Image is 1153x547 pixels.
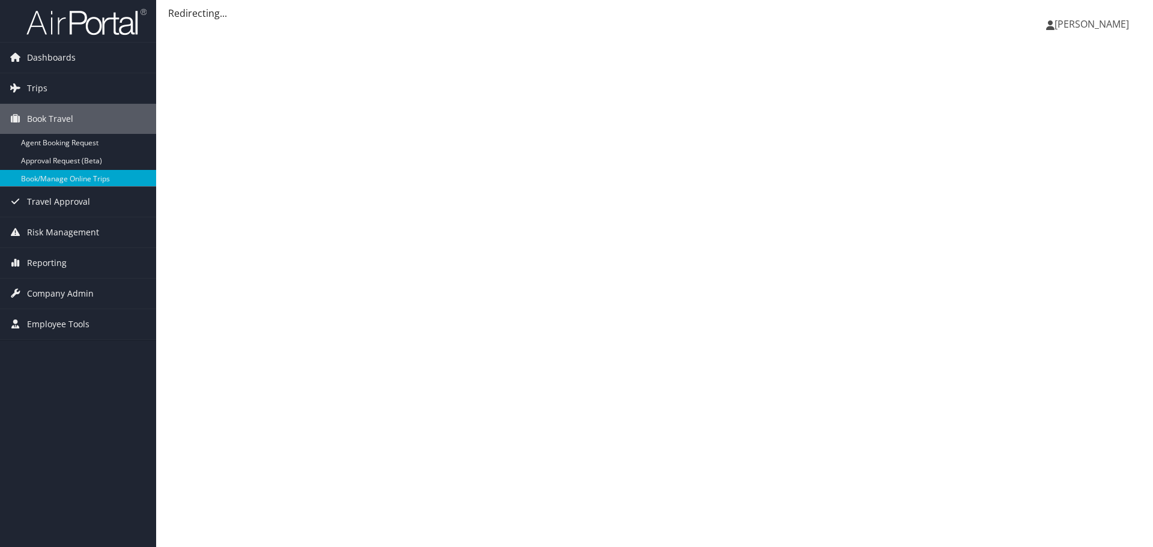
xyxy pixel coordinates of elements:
[168,6,1141,20] div: Redirecting...
[26,8,147,36] img: airportal-logo.png
[1046,6,1141,42] a: [PERSON_NAME]
[27,248,67,278] span: Reporting
[27,217,99,247] span: Risk Management
[27,73,47,103] span: Trips
[27,309,89,339] span: Employee Tools
[27,279,94,309] span: Company Admin
[27,187,90,217] span: Travel Approval
[1055,17,1129,31] span: [PERSON_NAME]
[27,104,73,134] span: Book Travel
[27,43,76,73] span: Dashboards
